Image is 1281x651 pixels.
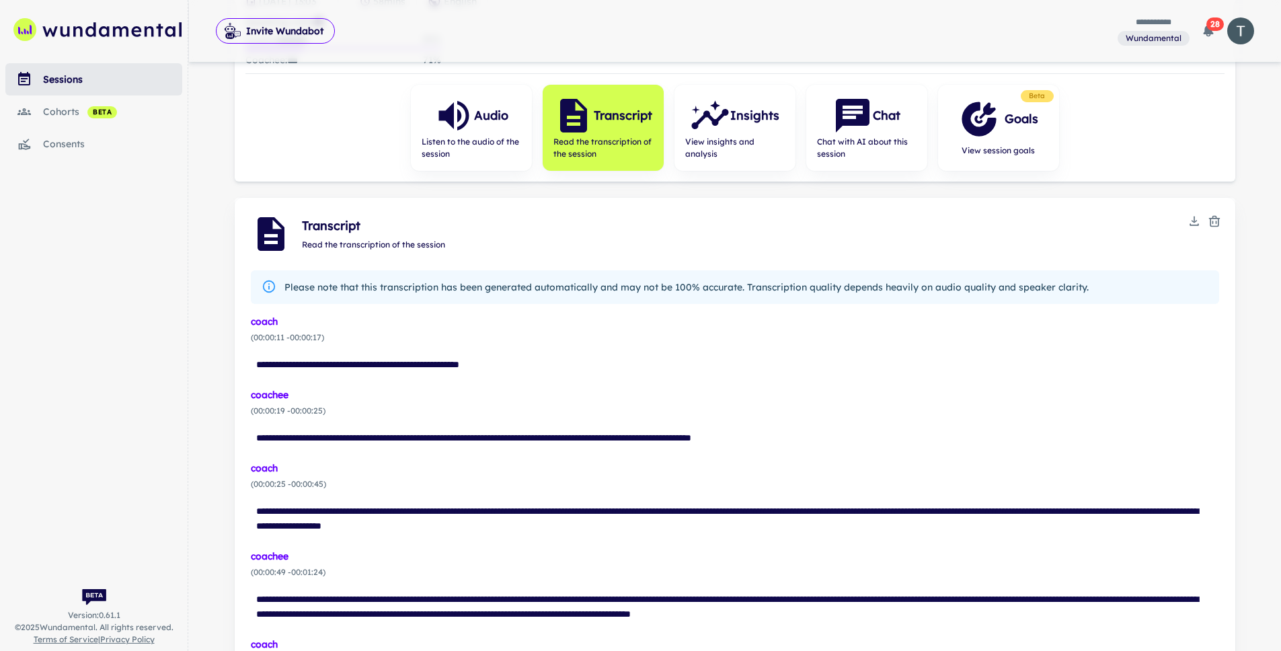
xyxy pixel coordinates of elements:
button: Invite Wundabot [216,18,335,44]
span: Wundamental [1120,32,1187,44]
h6: Goals [1005,110,1038,128]
h6: Transcript [594,106,652,125]
span: | [34,634,155,646]
h6: Chat [873,106,900,125]
span: Version: 0.61.1 [68,609,120,621]
span: 28 [1206,17,1224,31]
span: Invite Wundabot to record a meeting [216,17,335,44]
img: photoURL [1227,17,1254,44]
span: Read the transcription of the session [302,239,445,250]
button: GoalsView session goals [938,85,1059,171]
a: cohorts beta [5,95,182,128]
div: consents [43,137,182,151]
div: coachee [251,388,1219,402]
span: ( 00:00:25 - 00:00:45 ) [251,478,1219,490]
span: ( 00:00:11 - 00:00:17 ) [251,332,1219,344]
span: Listen to the audio of the session [422,136,521,160]
a: Privacy Policy [100,634,155,644]
span: © 2025 Wundamental. All rights reserved. [15,621,173,634]
div: Please note that this transcription has been generated automatically and may not be 100% accurate... [284,274,1089,300]
a: sessions [5,63,182,95]
h6: Audio [474,106,508,125]
div: coach [251,315,1219,329]
div: cohorts [43,104,182,119]
button: Delete [1204,211,1225,231]
a: consents [5,128,182,160]
span: View session goals [959,145,1038,157]
a: Terms of Service [34,634,98,644]
span: ( 00:00:49 - 00:01:24 ) [251,566,1219,578]
span: Chat with AI about this session [817,136,917,160]
span: View insights and analysis [685,136,785,160]
h6: Insights [730,106,779,125]
span: ( 00:00:19 - 00:00:25 ) [251,405,1219,417]
button: TranscriptRead the transcription of the session [543,85,664,171]
button: ChatChat with AI about this session [806,85,927,171]
button: InsightsView insights and analysis [674,85,795,171]
div: sessions [43,72,182,87]
div: coachee [251,549,1219,564]
div: coach [251,461,1219,475]
button: Download [1184,211,1204,231]
span: Read the transcription of the session [553,136,653,160]
span: Beta [1023,91,1051,102]
span: Transcript [302,217,1184,235]
button: 28 [1195,17,1222,44]
span: beta [87,107,117,118]
span: You are a member of this workspace. Contact your workspace owner for assistance. [1118,30,1190,46]
button: AudioListen to the audio of the session [411,85,532,171]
